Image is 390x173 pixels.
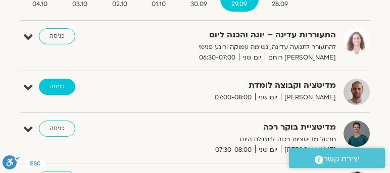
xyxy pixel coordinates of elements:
span: 07:30-08:00 [212,145,255,155]
span: יצירת קשר [323,152,360,166]
strong: מדיטציה וקבוצה לומדת [158,79,336,92]
span: 07:00-08:00 [211,92,255,103]
p: להתעורר לתנועה עדינה, נשימה עמוקה ורוגע פנימי [158,42,336,52]
span: 06:30-07:00 [196,52,239,63]
strong: התעוררות עדינה – יוגה והכנה ליום [158,28,336,42]
strong: מדיטציית בוקר רכה [158,121,336,134]
span: [PERSON_NAME] רוחם [265,52,336,63]
span: [PERSON_NAME] [281,145,336,155]
span: יום שני [255,92,281,103]
p: תרגול מדיטציות רכות לתחילת היום [158,134,336,145]
a: יצירת קשר [289,148,385,168]
a: כניסה [39,79,75,95]
span: [PERSON_NAME] [281,92,336,103]
span: יום שני [255,145,281,155]
a: כניסה [39,28,75,44]
span: יום שני [239,52,265,63]
a: כניסה [39,121,75,137]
